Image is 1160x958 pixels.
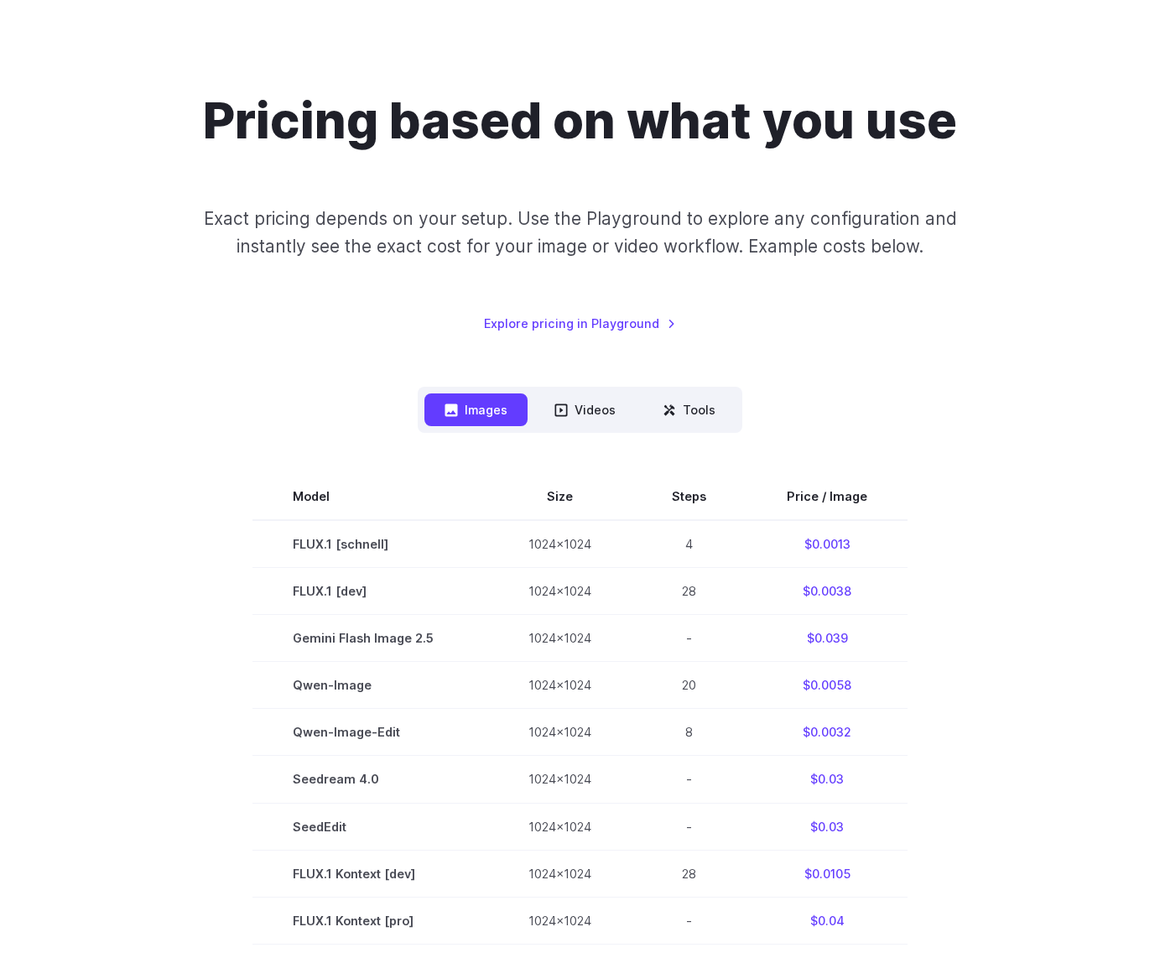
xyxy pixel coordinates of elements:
[632,568,746,615] td: 28
[488,662,632,709] td: 1024x1024
[632,662,746,709] td: 20
[746,520,908,568] td: $0.0013
[746,803,908,850] td: $0.03
[252,803,488,850] td: SeedEdit
[252,568,488,615] td: FLUX.1 [dev]
[188,205,972,261] p: Exact pricing depends on your setup. Use the Playground to explore any configuration and instantl...
[632,897,746,944] td: -
[746,709,908,756] td: $0.0032
[488,756,632,803] td: 1024x1024
[252,662,488,709] td: Qwen-Image
[746,473,908,520] th: Price / Image
[252,520,488,568] td: FLUX.1 [schnell]
[534,393,636,426] button: Videos
[632,709,746,756] td: 8
[746,568,908,615] td: $0.0038
[488,897,632,944] td: 1024x1024
[488,520,632,568] td: 1024x1024
[488,803,632,850] td: 1024x1024
[203,91,957,151] h1: Pricing based on what you use
[746,662,908,709] td: $0.0058
[252,709,488,756] td: Qwen-Image-Edit
[252,756,488,803] td: Seedream 4.0
[484,314,676,333] a: Explore pricing in Playground
[632,850,746,897] td: 28
[746,897,908,944] td: $0.04
[632,803,746,850] td: -
[642,393,736,426] button: Tools
[488,568,632,615] td: 1024x1024
[746,850,908,897] td: $0.0105
[632,520,746,568] td: 4
[252,473,488,520] th: Model
[746,756,908,803] td: $0.03
[488,850,632,897] td: 1024x1024
[424,393,528,426] button: Images
[632,473,746,520] th: Steps
[632,756,746,803] td: -
[488,709,632,756] td: 1024x1024
[488,615,632,662] td: 1024x1024
[293,628,448,648] span: Gemini Flash Image 2.5
[252,850,488,897] td: FLUX.1 Kontext [dev]
[746,615,908,662] td: $0.039
[632,615,746,662] td: -
[488,473,632,520] th: Size
[252,897,488,944] td: FLUX.1 Kontext [pro]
